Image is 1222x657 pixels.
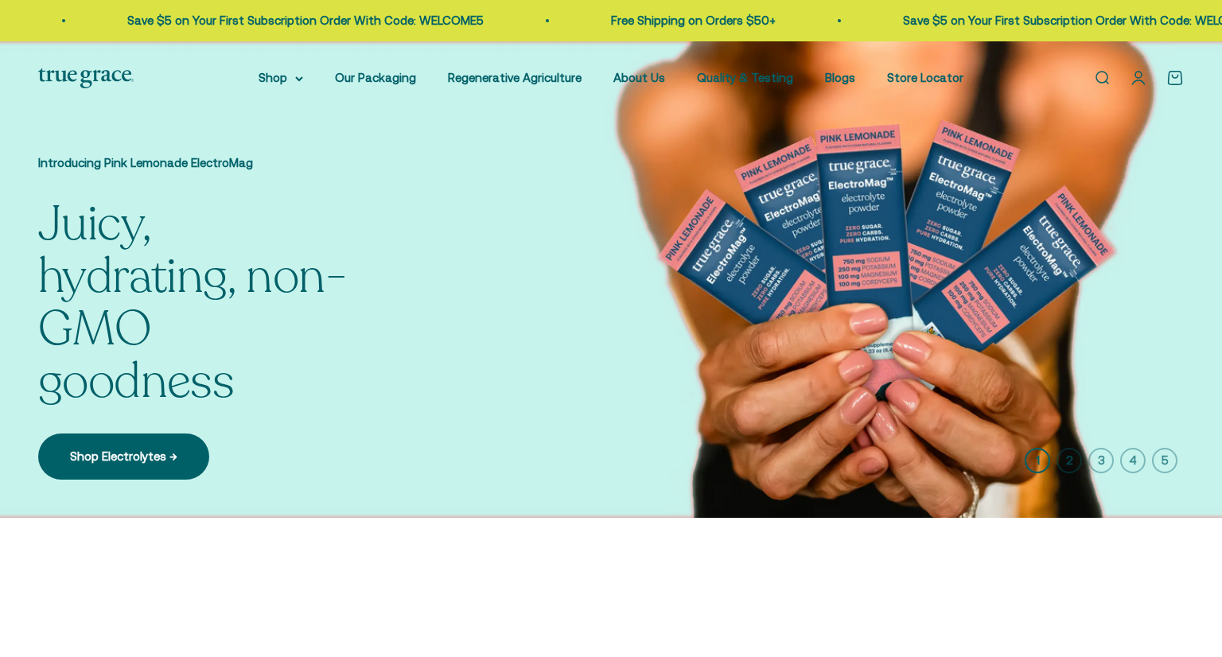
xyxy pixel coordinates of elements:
p: Introducing Pink Lemonade ElectroMag [38,154,356,173]
a: Our Packaging [335,71,416,84]
a: About Us [613,71,665,84]
a: Regenerative Agriculture [448,71,582,84]
a: Blogs [825,71,855,84]
p: Save $5 on Your First Subscription Order With Code: WELCOME5 [127,11,484,30]
button: 2 [1057,448,1082,473]
a: Shop Electrolytes → [38,433,209,480]
a: Store Locator [887,71,963,84]
button: 5 [1152,448,1177,473]
a: Free Shipping on Orders $50+ [611,14,776,27]
split-lines: Juicy, hydrating, non-GMO goodness [38,192,346,414]
button: 1 [1025,448,1050,473]
button: 3 [1088,448,1114,473]
button: 4 [1120,448,1146,473]
a: Quality & Testing [697,71,793,84]
summary: Shop [259,68,303,87]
